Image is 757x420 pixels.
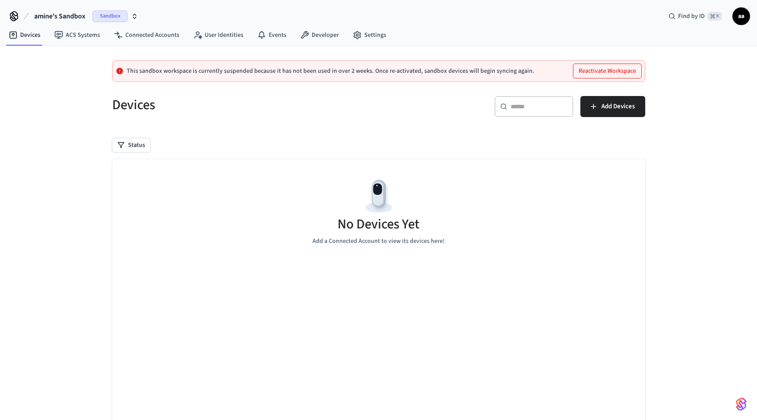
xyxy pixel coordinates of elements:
a: Settings [346,27,393,43]
a: Developer [293,27,346,43]
span: amine's Sandbox [34,11,85,21]
a: Connected Accounts [107,27,186,43]
a: Devices [2,27,47,43]
button: Reactivate Workspace [573,64,641,78]
div: Find by ID⌘ K [661,8,729,24]
span: Add Devices [601,101,635,112]
a: Events [250,27,293,43]
button: aa [732,7,750,25]
a: User Identities [186,27,250,43]
button: Status [112,138,150,152]
a: ACS Systems [47,27,107,43]
span: Sandbox [92,11,128,22]
h5: No Devices Yet [338,215,419,233]
span: Find by ID [678,12,705,21]
h5: Devices [112,96,373,114]
span: aa [733,8,749,24]
button: Add Devices [580,96,645,117]
p: Add a Connected Account to view its devices here! [313,237,444,246]
span: ⌘ K [707,12,722,21]
img: SeamLogoGradient.69752ec5.svg [736,397,746,411]
p: This sandbox workspace is currently suspended because it has not been used in over 2 weeks. Once ... [127,68,534,75]
img: Devices Empty State [359,177,398,216]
